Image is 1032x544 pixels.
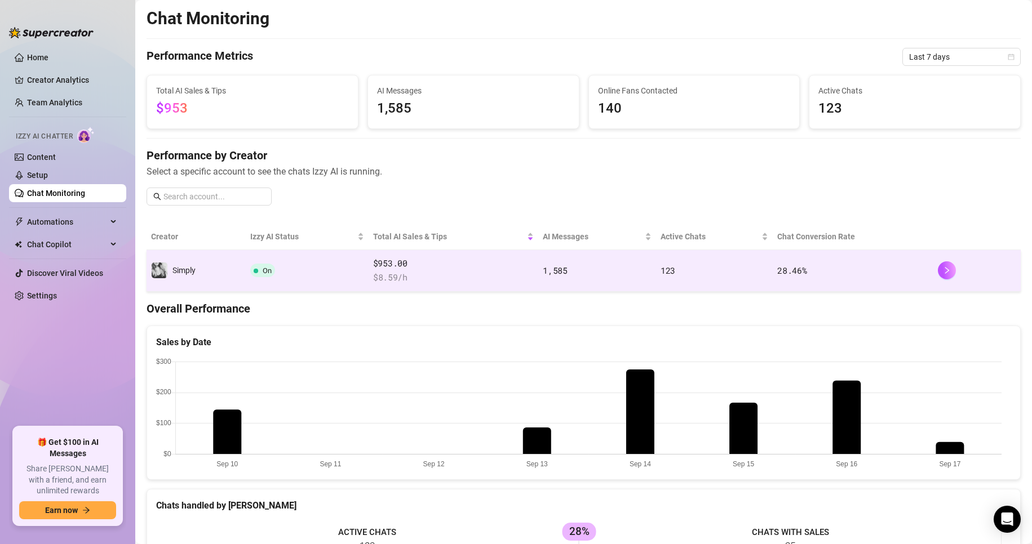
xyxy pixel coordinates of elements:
[27,235,107,253] span: Chat Copilot
[1008,53,1015,60] span: calendar
[19,437,116,459] span: 🎁 Get $100 in AI Messages
[909,48,1014,65] span: Last 7 days
[147,301,1021,316] h4: Overall Performance
[82,506,90,514] span: arrow-right
[377,84,570,97] span: AI Messages
[77,127,95,143] img: AI Chatter
[172,266,196,275] span: Simply
[156,335,1011,349] div: Sales by Date
[19,463,116,497] span: Share [PERSON_NAME] with a friend, and earn unlimited rewards
[153,193,161,200] span: search
[373,271,534,284] span: $ 8.59 /h
[943,266,951,274] span: right
[598,98,791,119] span: 140
[250,230,355,243] span: Izzy AI Status
[147,148,1021,163] h4: Performance by Creator
[27,213,107,231] span: Automations
[263,266,272,275] span: On
[163,190,265,203] input: Search account...
[19,501,116,519] button: Earn nowarrow-right
[818,98,1011,119] span: 123
[27,53,48,62] a: Home
[373,257,534,270] span: $953.00
[27,291,57,300] a: Settings
[15,217,24,226] span: thunderbolt
[9,27,94,38] img: logo-BBDzfeDw.svg
[777,265,807,276] span: 28.46 %
[147,224,246,250] th: Creator
[27,269,103,278] a: Discover Viral Videos
[152,262,167,278] img: Simply
[938,261,956,279] button: right
[656,224,773,250] th: Active Chats
[773,224,933,250] th: Chat Conversion Rate
[156,84,349,97] span: Total AI Sales & Tips
[538,224,656,250] th: AI Messages
[818,84,1011,97] span: Active Chats
[27,71,117,89] a: Creator Analytics
[147,8,269,29] h2: Chat Monitoring
[661,265,675,276] span: 123
[246,224,369,250] th: Izzy AI Status
[147,48,253,66] h4: Performance Metrics
[16,131,73,142] span: Izzy AI Chatter
[598,84,791,97] span: Online Fans Contacted
[377,98,570,119] span: 1,585
[156,100,188,116] span: $953
[543,230,643,243] span: AI Messages
[373,230,525,243] span: Total AI Sales & Tips
[994,506,1021,533] div: Open Intercom Messenger
[156,498,1011,512] div: Chats handled by [PERSON_NAME]
[27,153,56,162] a: Content
[15,240,22,248] img: Chat Copilot
[661,230,759,243] span: Active Chats
[147,164,1021,179] span: Select a specific account to see the chats Izzy AI is running.
[27,98,82,107] a: Team Analytics
[45,506,78,515] span: Earn now
[543,265,568,276] span: 1,585
[369,224,538,250] th: Total AI Sales & Tips
[27,171,48,180] a: Setup
[27,189,85,198] a: Chat Monitoring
